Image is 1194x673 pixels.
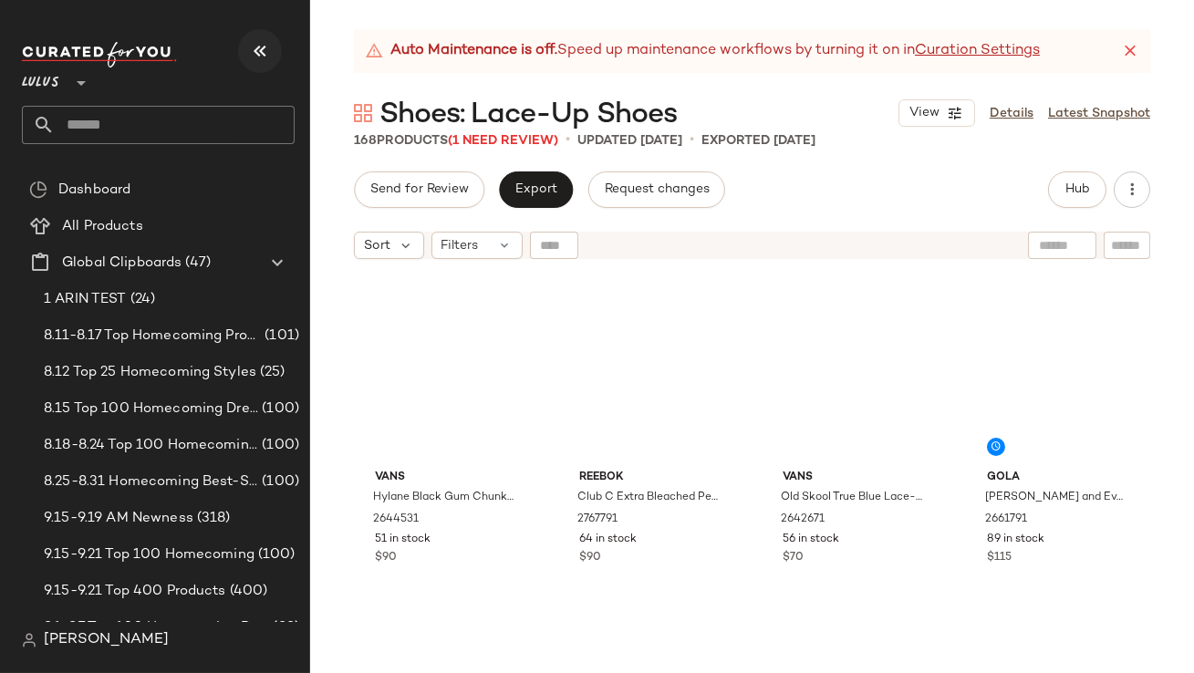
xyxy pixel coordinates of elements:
span: Lulus [22,62,59,95]
a: Latest Snapshot [1048,104,1150,123]
button: Send for Review [354,171,484,208]
span: (99) [269,617,299,638]
span: 8.12 Top 25 Homecoming Styles [44,362,256,383]
span: 51 in stock [375,532,431,548]
span: (1 Need Review) [448,134,558,148]
span: Reebok [579,470,722,486]
img: cfy_white_logo.C9jOOHJF.svg [22,42,177,67]
span: (100) [258,471,299,492]
span: (24) [127,289,156,310]
img: svg%3e [29,181,47,199]
span: 9.15-9.21 Top 100 Homecoming [44,544,254,565]
span: $90 [579,550,601,566]
div: Speed up maintenance workflows by turning it on in [365,40,1040,62]
span: 64 in stock [579,532,637,548]
span: • [690,129,694,151]
span: $115 [987,550,1012,566]
span: Dashboard [58,180,130,201]
span: Hub [1064,182,1090,197]
p: updated [DATE] [577,131,682,150]
span: Vans [375,470,517,486]
span: (318) [193,508,231,529]
span: 8.25-8.31 Homecoming Best-Sellers [44,471,258,492]
span: • [566,129,570,151]
button: Export [499,171,573,208]
span: View [908,106,940,120]
button: View [898,99,975,127]
span: Vans [783,470,925,486]
span: 1 ARIN TEST [44,289,127,310]
a: Details [990,104,1033,123]
span: Sort [364,236,390,255]
span: 8.15 Top 100 Homecoming Dresses [44,399,258,419]
span: 2642671 [781,512,825,528]
span: 9.15-9.21 Top 400 Products [44,581,226,602]
span: Hylane Black Gum Chunky Sneakers [373,490,515,506]
span: [PERSON_NAME] and Evergreen Leather Lace-Up Sneakers [985,490,1127,506]
div: Products [354,131,558,150]
img: svg%3e [22,633,36,647]
strong: Auto Maintenance is off. [390,40,557,62]
span: Club C Extra Bleached Peach Leather Flatform Sneakers [577,490,720,506]
span: 2767791 [577,512,618,528]
button: Request changes [588,171,725,208]
span: (101) [261,326,299,347]
span: 9.15-9.19 AM Newness [44,508,193,529]
span: 8.18-8.24 Top 100 Homecoming Dresses [44,435,258,456]
span: Gola [987,470,1129,486]
span: Send for Review [369,182,469,197]
span: (100) [254,544,296,565]
span: Shoes: Lace-Up Shoes [379,97,677,133]
span: Export [514,182,557,197]
span: (25) [256,362,286,383]
span: 9.1-9.7 Top 100 Homecoming Dresses [44,617,269,638]
img: svg%3e [354,104,372,122]
span: (100) [258,435,299,456]
span: Old Skool True Blue Lace-Up Sneakers [781,490,923,506]
span: [PERSON_NAME] [44,629,169,651]
p: Exported [DATE] [701,131,815,150]
span: Filters [441,236,479,255]
span: All Products [62,216,143,237]
span: 2644531 [373,512,419,528]
a: Curation Settings [915,40,1040,62]
span: $70 [783,550,804,566]
span: Request changes [604,182,710,197]
span: $90 [375,550,397,566]
span: Global Clipboards [62,253,182,274]
span: (47) [182,253,211,274]
span: 168 [354,134,377,148]
button: Hub [1048,171,1106,208]
span: (400) [226,581,268,602]
span: 2661791 [985,512,1027,528]
span: 56 in stock [783,532,839,548]
span: 8.11-8.17 Top Homecoming Product [44,326,261,347]
span: 89 in stock [987,532,1044,548]
span: (100) [258,399,299,419]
